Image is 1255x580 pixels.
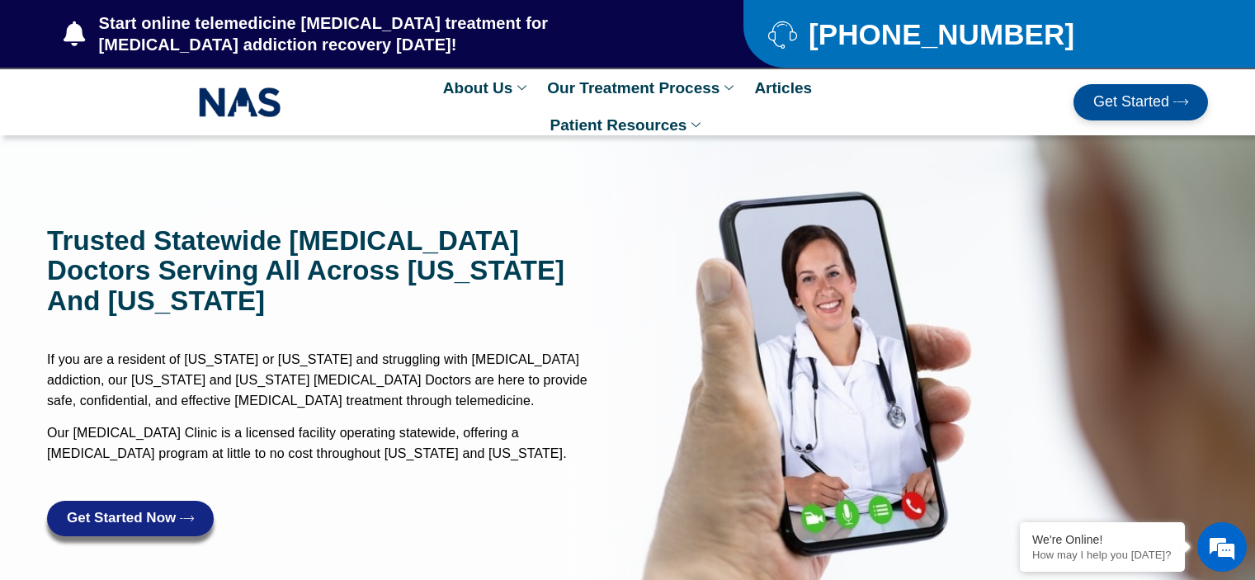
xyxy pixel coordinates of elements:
[47,349,620,411] p: If you are a resident of [US_STATE] or [US_STATE] and struggling with [MEDICAL_DATA] addiction, o...
[1093,94,1169,111] span: Get Started
[1032,549,1172,561] p: How may I help you today?
[47,422,620,464] p: Our [MEDICAL_DATA] Clinic is a licensed facility operating statewide, offering a [MEDICAL_DATA] p...
[1032,533,1172,546] div: We're Online!
[67,511,176,526] span: Get Started Now
[746,69,820,106] a: Articles
[542,106,714,144] a: Patient Resources
[64,12,677,55] a: Start online telemedicine [MEDICAL_DATA] treatment for [MEDICAL_DATA] addiction recovery [DATE]!
[539,69,746,106] a: Our Treatment Process
[47,501,214,536] a: Get Started Now
[768,20,1167,49] a: [PHONE_NUMBER]
[95,12,678,55] span: Start online telemedicine [MEDICAL_DATA] treatment for [MEDICAL_DATA] addiction recovery [DATE]!
[804,24,1074,45] span: [PHONE_NUMBER]
[435,69,539,106] a: About Us
[47,226,620,316] h1: Trusted Statewide [MEDICAL_DATA] doctors serving all across [US_STATE] and [US_STATE]
[1073,84,1208,120] a: Get Started
[199,83,281,121] img: NAS_email_signature-removebg-preview.png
